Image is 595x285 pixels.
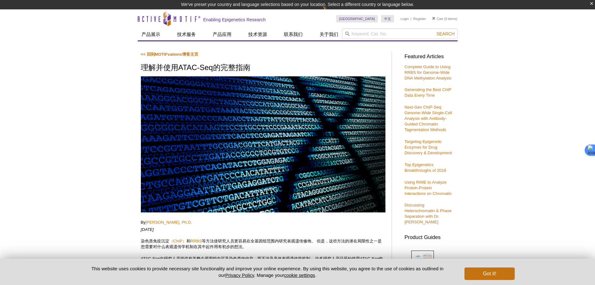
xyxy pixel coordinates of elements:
[404,54,454,59] h3: Featured Articles
[404,203,452,224] a: Discussing Heterochromatin & Phase Separation with Dr. [PERSON_NAME]
[432,17,435,20] img: Your Cart
[141,238,385,250] p: 染色质免疫沉淀 和 等方法使研究人员更容易在全基因组范围内研究表观遗传修饰。 但是，这些方法的潜在局限性之一是您需要对什么表观遗传学机制在其中起作用有初步的想法。
[81,265,454,278] p: This website uses cookies to provide necessary site functionality and improve your online experie...
[411,251,434,280] img: Comprehensive ATAC-Seq Solutions
[225,272,254,278] a: Privacy Policy
[316,28,342,40] a: 关于我们
[434,31,456,37] button: Search
[404,162,446,173] a: Top Epigenetics Breakthroughs of 2018
[209,28,235,40] a: 产品应用
[203,17,266,23] h2: Enabling Epigenetics Research
[169,239,186,243] a: （ChIP）
[336,15,378,23] a: [GEOGRAPHIC_DATA]
[404,139,452,155] a: Targeting Epigenetic Enzymes for Drug Discovery & Development
[404,180,452,196] a: Using RIME to Analyze Protein-Protein Interactions on Chromatin
[141,64,385,73] h1: 理解并使用ATAC-Seq的完整指南
[342,28,458,39] input: Keyword, Cat. No.
[138,28,164,40] a: 产品展示
[284,272,315,278] button: cookie settings
[413,17,426,21] a: Register
[323,5,339,19] img: Change Here
[404,64,451,80] a: Complete Guide to Using RRBS for Genome-Wide DNA Methylation Analysis
[141,76,385,212] img: ATAC-Seq
[141,227,154,232] em: [DATE]
[141,256,385,267] p: ATAC-Seq向研究人员提供有关整个基因组中可及染色质的信息，而不涉及具体表观遗传学机制。 许多研究人员已开始使用ATAC-Seq作为初步筛查方法来鉴定样品之间可及染色质区域的变化，然后他们可...
[404,231,454,240] h3: Product Guides
[400,17,409,21] a: Login
[432,17,443,21] a: Cart
[464,267,514,280] button: Got it!
[404,105,452,132] a: Next-Gen ChIP-Seq: Genome-Wide Single-Cell Analysis with Antibody-Guided Chromatin Tagmentation M...
[381,15,394,23] a: 中文
[436,31,454,36] span: Search
[146,220,192,225] a: [PERSON_NAME], Ph.D.
[404,87,451,98] a: Generating the Best ChIP Data Every Time
[141,220,385,225] p: By
[432,15,458,23] li: (0 items)
[191,239,202,243] a: RRBS
[280,28,306,40] a: 联系我们
[411,15,412,23] li: |
[141,52,198,57] a: << 回到MOTIFvations博客主页
[173,28,200,40] a: 技术服务
[245,28,271,40] a: 技术资源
